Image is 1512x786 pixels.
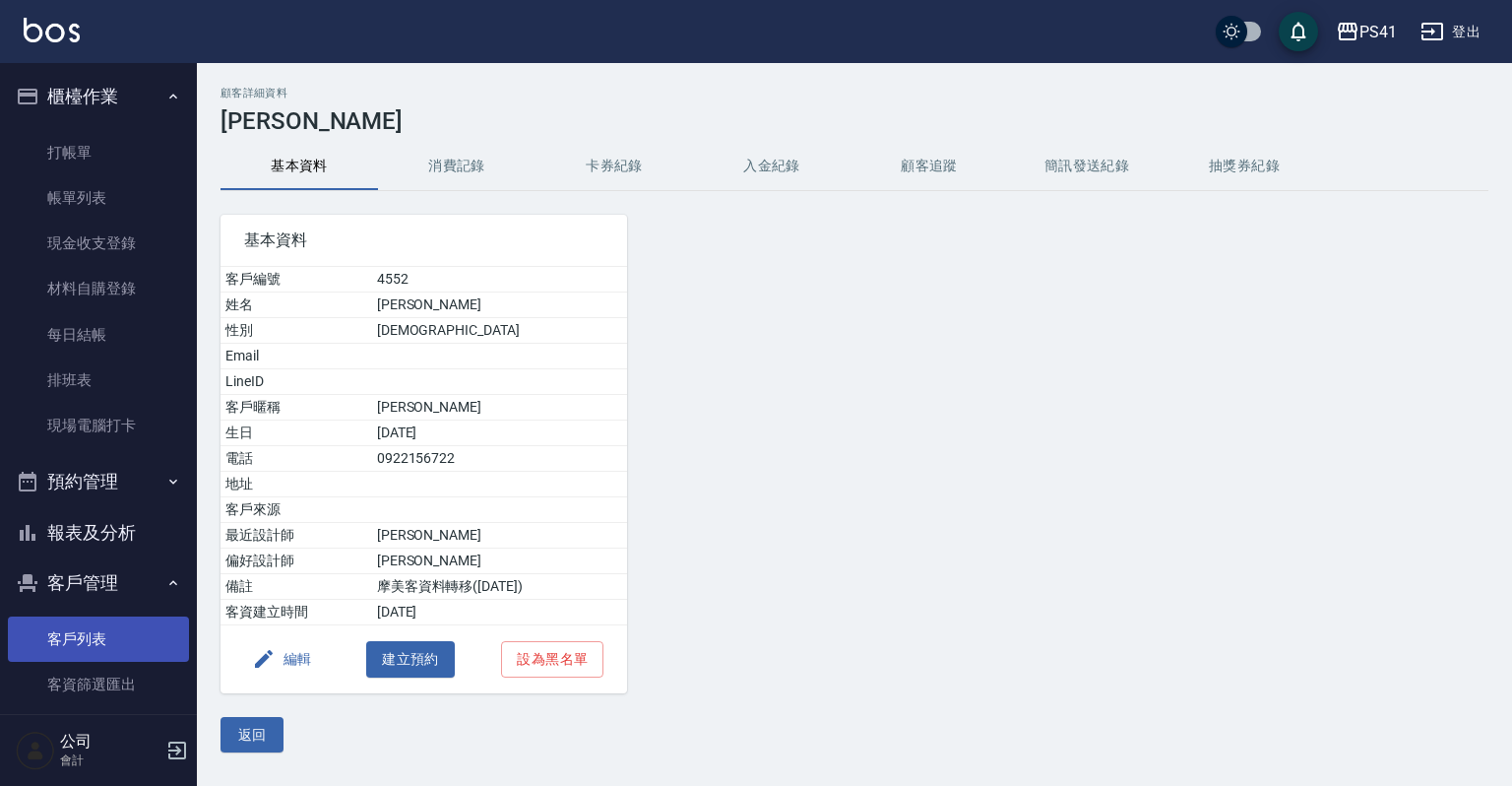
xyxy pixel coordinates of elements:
[1279,12,1318,51] button: save
[378,143,535,190] button: 消費記錄
[372,395,628,421] td: [PERSON_NAME]
[1328,12,1405,52] button: PS41
[372,523,628,549] td: [PERSON_NAME]
[372,549,628,574] td: [PERSON_NAME]
[372,293,628,318] td: [PERSON_NAME]
[372,446,628,472] td: 0922156722
[850,143,1008,190] button: 顧客追蹤
[372,267,628,293] td: 4552
[8,707,189,753] a: 卡券管理
[220,421,372,446] td: 生日
[8,130,189,175] a: 打帳單
[8,662,189,707] a: 客資篩選匯出
[60,732,160,752] h5: 公司
[220,143,378,190] button: 基本資料
[220,344,372,369] td: Email
[372,421,628,446] td: [DATE]
[1413,14,1488,50] button: 登出
[220,87,1488,99] h2: 顧客詳細資料
[220,293,372,318] td: 姓名
[8,312,189,358] a: 每日結帳
[1165,143,1323,190] button: 抽獎券紀錄
[8,507,189,558] button: 報表及分析
[8,557,189,609] button: 客戶管理
[220,472,372,497] td: 地址
[693,143,850,190] button: 入金紀錄
[8,403,189,448] a: 現場電腦打卡
[220,318,372,344] td: 性別
[1359,20,1397,44] div: PS41
[220,395,372,421] td: 客戶暱稱
[220,549,372,574] td: 偏好設計師
[8,358,189,403] a: 排班表
[8,456,189,507] button: 預約管理
[220,717,283,753] button: 返回
[220,446,372,472] td: 電話
[8,175,189,221] a: 帳單列表
[220,523,372,549] td: 最近設計師
[16,731,55,770] img: Person
[220,267,372,293] td: 客戶編號
[220,369,372,395] td: LineID
[220,600,372,625] td: 客資建立時間
[372,600,628,625] td: [DATE]
[220,497,372,523] td: 客戶來源
[24,18,80,42] img: Logo
[366,641,455,678] button: 建立預約
[501,641,603,678] button: 設為黑名單
[1008,143,1165,190] button: 簡訊發送紀錄
[372,318,628,344] td: [DEMOGRAPHIC_DATA]
[8,221,189,266] a: 現金收支登錄
[244,641,320,678] button: 編輯
[60,752,160,769] p: 會計
[535,143,693,190] button: 卡券紀錄
[220,574,372,600] td: 備註
[372,574,628,600] td: 摩美客資料轉移([DATE])
[220,107,1488,135] h3: [PERSON_NAME]
[8,71,189,122] button: 櫃檯作業
[8,617,189,662] a: 客戶列表
[8,266,189,311] a: 材料自購登錄
[244,230,603,250] span: 基本資料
